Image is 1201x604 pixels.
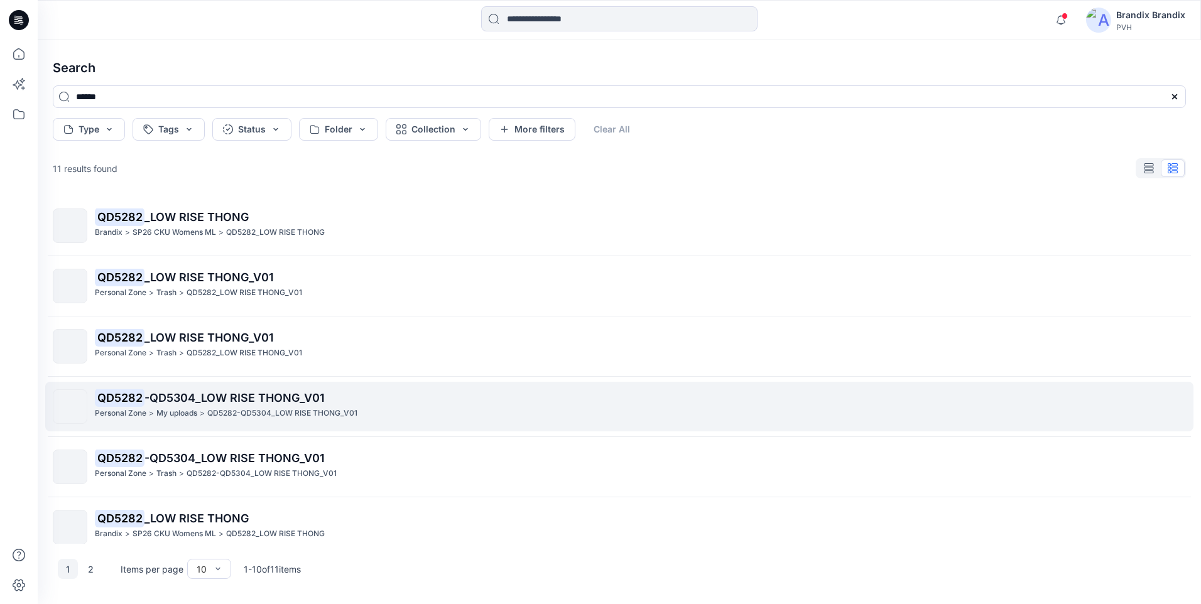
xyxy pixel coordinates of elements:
[226,527,325,541] p: QD5282_LOW RISE THONG
[1116,8,1185,23] div: Brandix Brandix
[144,271,274,284] span: _LOW RISE THONG_V01
[489,118,575,141] button: More filters
[244,563,301,576] p: 1 - 10 of 11 items
[197,563,207,576] div: 10
[45,382,1193,431] a: QD5282-QD5304_LOW RISE THONG_V01Personal Zone>My uploads>QD5282-QD5304_LOW RISE THONG_V01
[53,162,117,175] p: 11 results found
[95,328,144,346] mark: QD5282
[219,527,224,541] p: >
[121,563,183,576] p: Items per page
[212,118,291,141] button: Status
[133,527,216,541] p: SP26 CKU Womens ML
[156,286,177,299] p: Trash
[144,512,249,525] span: _LOW RISE THONG
[179,286,184,299] p: >
[226,226,325,239] p: QD5282_LOW RISE THONG
[156,347,177,360] p: Trash
[144,331,274,344] span: _LOW RISE THONG_V01
[200,407,205,420] p: >
[133,118,205,141] button: Tags
[95,389,144,406] mark: QD5282
[149,286,154,299] p: >
[95,347,146,360] p: Personal Zone
[187,347,302,360] p: QD5282_LOW RISE THONG_V01
[133,226,216,239] p: SP26 CKU Womens ML
[95,509,144,527] mark: QD5282
[299,118,378,141] button: Folder
[95,449,144,466] mark: QD5282
[80,559,101,579] button: 2
[53,118,125,141] button: Type
[179,347,184,360] p: >
[58,559,78,579] button: 1
[45,442,1193,492] a: QD5282-QD5304_LOW RISE THONG_V01Personal Zone>Trash>QD5282-QD5304_LOW RISE THONG_V01
[125,527,130,541] p: >
[386,118,481,141] button: Collection
[149,467,154,480] p: >
[149,407,154,420] p: >
[95,208,144,225] mark: QD5282
[45,502,1193,552] a: QD5282_LOW RISE THONGBrandix>SP26 CKU Womens ML>QD5282_LOW RISE THONG
[45,201,1193,251] a: QD5282_LOW RISE THONGBrandix>SP26 CKU Womens ML>QD5282_LOW RISE THONG
[219,226,224,239] p: >
[156,407,197,420] p: My uploads
[179,467,184,480] p: >
[95,268,144,286] mark: QD5282
[144,391,325,404] span: -QD5304_LOW RISE THONG_V01
[187,286,302,299] p: QD5282_LOW RISE THONG_V01
[149,347,154,360] p: >
[45,261,1193,311] a: QD5282_LOW RISE THONG_V01Personal Zone>Trash>QD5282_LOW RISE THONG_V01
[144,451,325,465] span: -QD5304_LOW RISE THONG_V01
[95,527,122,541] p: Brandix
[45,321,1193,371] a: QD5282_LOW RISE THONG_V01Personal Zone>Trash>QD5282_LOW RISE THONG_V01
[187,467,337,480] p: QD5282-QD5304_LOW RISE THONG_V01
[156,467,177,480] p: Trash
[95,286,146,299] p: Personal Zone
[1116,23,1185,32] div: PVH
[95,407,146,420] p: Personal Zone
[144,210,249,224] span: _LOW RISE THONG
[95,226,122,239] p: Brandix
[125,226,130,239] p: >
[43,50,1196,85] h4: Search
[207,407,357,420] p: QD5282-QD5304_LOW RISE THONG_V01
[1086,8,1111,33] img: avatar
[95,467,146,480] p: Personal Zone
